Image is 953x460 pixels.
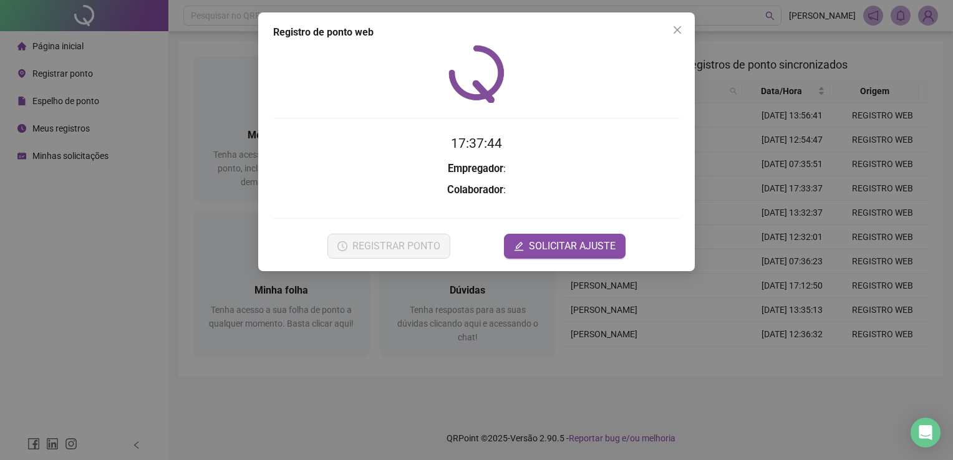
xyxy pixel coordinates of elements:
h3: : [273,182,680,198]
span: SOLICITAR AJUSTE [529,239,616,254]
h3: : [273,161,680,177]
img: QRPoint [448,45,505,103]
div: Open Intercom Messenger [911,418,941,448]
strong: Colaborador [447,184,503,196]
div: Registro de ponto web [273,25,680,40]
span: edit [514,241,524,251]
button: REGISTRAR PONTO [327,234,450,259]
time: 17:37:44 [451,136,502,151]
strong: Empregador [448,163,503,175]
span: close [672,25,682,35]
button: Close [667,20,687,40]
button: editSOLICITAR AJUSTE [504,234,626,259]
